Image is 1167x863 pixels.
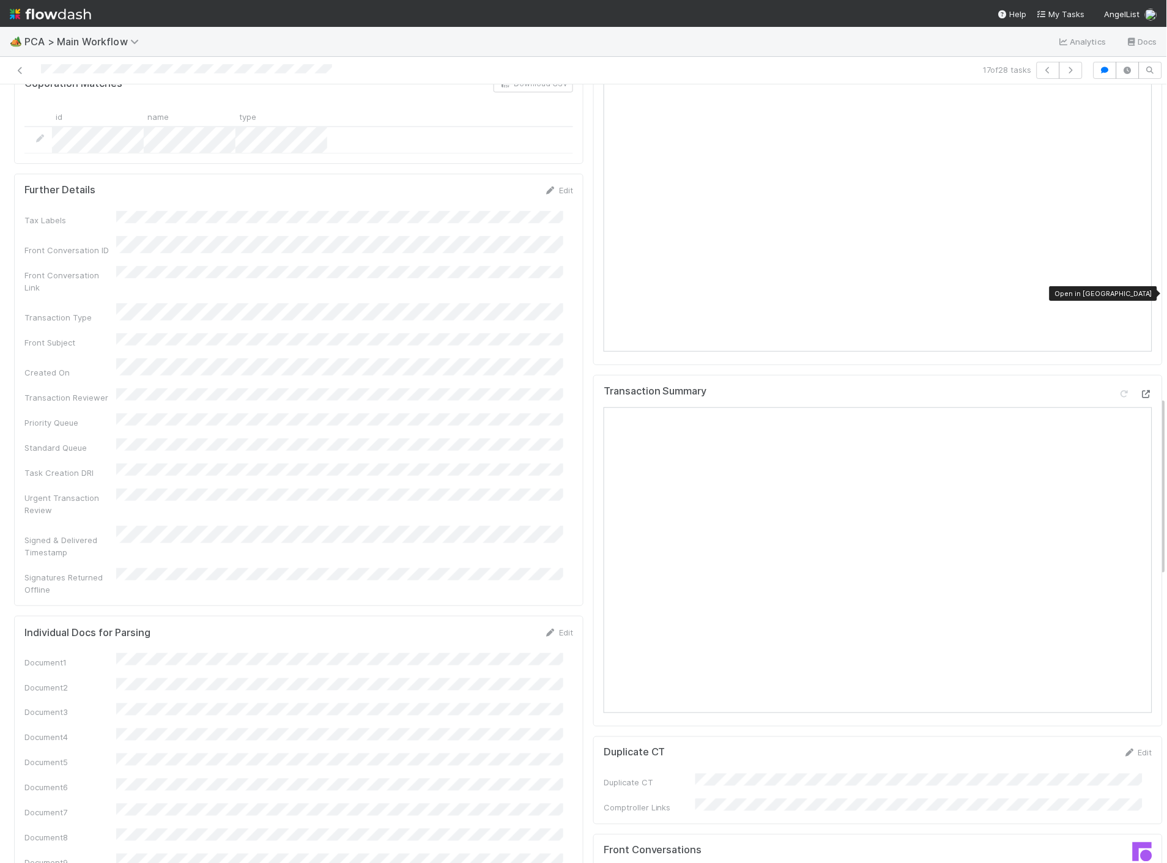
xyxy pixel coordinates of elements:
[24,214,116,226] div: Tax Labels
[24,706,116,719] div: Document3
[604,747,665,759] h5: Duplicate CT
[24,681,116,694] div: Document2
[1105,9,1140,19] span: AngelList
[1126,34,1157,49] a: Docs
[24,184,95,196] h5: Further Details
[604,777,695,789] div: Duplicate CT
[10,4,91,24] img: logo-inverted-e16ddd16eac7371096b0.svg
[998,8,1027,20] div: Help
[24,534,116,558] div: Signed & Delivered Timestamp
[24,832,116,844] div: Document8
[24,391,116,404] div: Transaction Reviewer
[52,107,144,126] div: id
[24,311,116,324] div: Transaction Type
[24,757,116,769] div: Document5
[24,782,116,794] div: Document6
[1037,8,1085,20] a: My Tasks
[604,845,869,857] h5: Front Conversations
[144,107,235,126] div: name
[24,442,116,454] div: Standard Queue
[24,732,116,744] div: Document4
[24,492,116,516] div: Urgent Transaction Review
[604,802,695,814] div: Comptroller Links
[24,807,116,819] div: Document7
[24,269,116,294] div: Front Conversation Link
[544,185,573,195] a: Edit
[24,366,116,379] div: Created On
[984,64,1032,76] span: 17 of 28 tasks
[24,571,116,596] div: Signatures Returned Offline
[24,244,116,256] div: Front Conversation ID
[24,656,116,669] div: Document1
[1133,842,1152,862] img: front-logo-b4b721b83371efbadf0a.svg
[24,627,150,639] h5: Individual Docs for Parsing
[604,385,707,398] h5: Transaction Summary
[1037,9,1085,19] span: My Tasks
[24,417,116,429] div: Priority Queue
[10,36,22,46] span: 🏕️
[24,467,116,479] div: Task Creation DRI
[1124,748,1152,758] a: Edit
[235,107,327,126] div: type
[24,35,145,48] span: PCA > Main Workflow
[544,628,573,637] a: Edit
[1145,9,1157,21] img: avatar_c7c7de23-09de-42ad-8e02-7981c37ee075.png
[24,336,116,349] div: Front Subject
[1058,34,1106,49] a: Analytics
